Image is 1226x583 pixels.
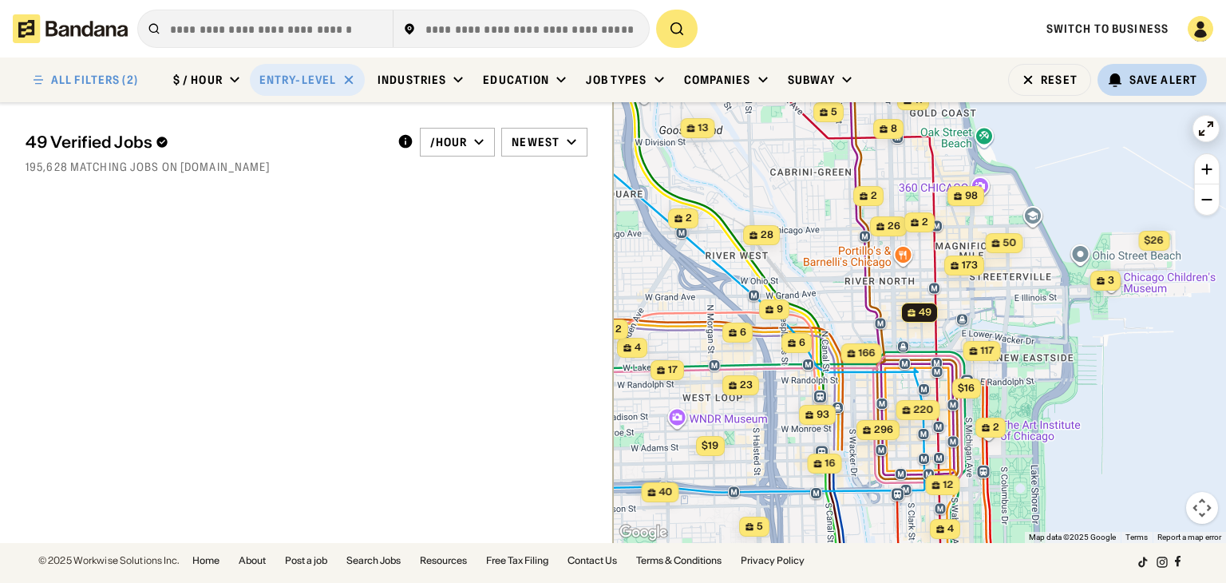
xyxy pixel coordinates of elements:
[698,121,709,135] span: 13
[914,403,934,417] span: 220
[1108,274,1114,288] span: 3
[965,189,978,203] span: 98
[192,556,219,565] a: Home
[568,556,617,565] a: Contact Us
[38,556,180,565] div: © 2025 Workwise Solutions Inc.
[761,228,773,242] span: 28
[799,336,805,350] span: 6
[702,439,718,451] span: $19
[285,556,327,565] a: Post a job
[919,306,931,319] span: 49
[831,105,837,119] span: 5
[486,556,548,565] a: Free Tax Filing
[788,73,836,87] div: Subway
[741,556,805,565] a: Privacy Policy
[817,408,829,422] span: 93
[635,341,641,355] span: 4
[777,303,783,316] span: 9
[888,220,900,233] span: 26
[430,135,468,149] div: /hour
[981,344,995,358] span: 117
[378,73,446,87] div: Industries
[993,421,999,434] span: 2
[1041,74,1078,85] div: Reset
[26,184,587,543] div: grid
[874,423,893,437] span: 296
[871,189,877,203] span: 2
[617,522,670,543] a: Open this area in Google Maps (opens a new window)
[26,133,385,152] div: 49 Verified Jobs
[659,486,673,499] span: 40
[1145,234,1164,246] span: $26
[740,326,746,339] span: 6
[26,160,587,174] div: 195,628 matching jobs on [DOMAIN_NAME]
[173,73,223,87] div: $ / hour
[1029,533,1116,541] span: Map data ©2025 Google
[1003,236,1017,250] span: 50
[958,382,975,394] span: $16
[617,522,670,543] img: Google
[512,135,560,149] div: Newest
[825,457,836,470] span: 16
[13,14,128,43] img: Bandana logotype
[962,259,978,272] span: 173
[615,323,622,336] span: 2
[636,556,722,565] a: Terms & Conditions
[483,73,549,87] div: Education
[1046,22,1169,36] a: Switch to Business
[757,520,763,533] span: 5
[891,122,897,136] span: 8
[586,73,647,87] div: Job Types
[239,556,266,565] a: About
[859,347,876,360] span: 166
[1157,533,1221,541] a: Report a map error
[668,363,678,377] span: 17
[922,216,928,229] span: 2
[947,522,954,536] span: 4
[259,73,336,87] div: Entry-Level
[684,73,751,87] div: Companies
[51,74,138,85] div: ALL FILTERS (2)
[346,556,401,565] a: Search Jobs
[1129,73,1197,87] div: Save Alert
[1186,492,1218,524] button: Map camera controls
[740,379,753,392] span: 23
[686,212,692,225] span: 2
[943,478,954,492] span: 12
[420,556,467,565] a: Resources
[1125,533,1148,541] a: Terms (opens in new tab)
